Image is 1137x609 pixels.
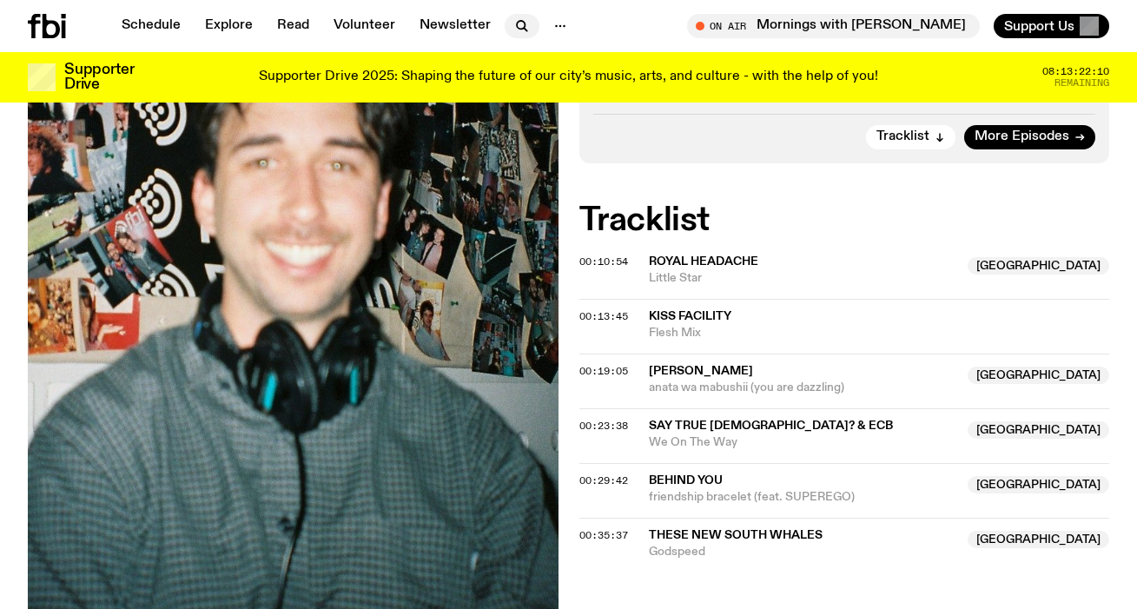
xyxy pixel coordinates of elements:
span: 00:23:38 [579,419,628,433]
a: Volunteer [323,14,406,38]
button: Support Us [994,14,1109,38]
h2: Tracklist [579,205,1110,236]
span: Remaining [1054,78,1109,88]
button: Tracklist [866,125,955,149]
span: Godspeed [649,544,958,560]
span: Little Star [649,270,958,287]
span: More Episodes [975,130,1069,143]
span: Say True [DEMOGRAPHIC_DATA]? & ecb [649,420,893,432]
span: 00:10:54 [579,255,628,268]
span: Kiss Facility [649,310,731,322]
span: 00:19:05 [579,364,628,378]
a: Newsletter [409,14,501,38]
span: Behind You [649,474,723,487]
h3: Supporter Drive [64,63,134,92]
span: [GEOGRAPHIC_DATA] [968,257,1109,275]
span: Flesh Mix [649,325,1110,341]
span: 00:35:37 [579,528,628,542]
a: More Episodes [964,125,1095,149]
span: friendship bracelet (feat. SUPEREGO) [649,489,958,506]
p: Supporter Drive 2025: Shaping the future of our city’s music, arts, and culture - with the help o... [259,70,878,85]
span: 00:29:42 [579,473,628,487]
button: On AirMornings with [PERSON_NAME] [687,14,980,38]
a: Schedule [111,14,191,38]
span: 00:13:45 [579,309,628,323]
a: Explore [195,14,263,38]
span: 08:13:22:10 [1042,67,1109,76]
span: [GEOGRAPHIC_DATA] [968,367,1109,384]
span: [PERSON_NAME] [649,365,753,377]
span: [GEOGRAPHIC_DATA] [968,476,1109,493]
span: Tracklist [876,130,929,143]
span: anata wa mabushii (you are dazzling) [649,380,958,396]
span: [GEOGRAPHIC_DATA] [968,421,1109,439]
span: We On The Way [649,434,958,451]
span: [GEOGRAPHIC_DATA] [968,531,1109,548]
span: Royal Headache [649,255,758,268]
a: Read [267,14,320,38]
span: These New South Whales [649,529,823,541]
span: Support Us [1004,18,1074,34]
